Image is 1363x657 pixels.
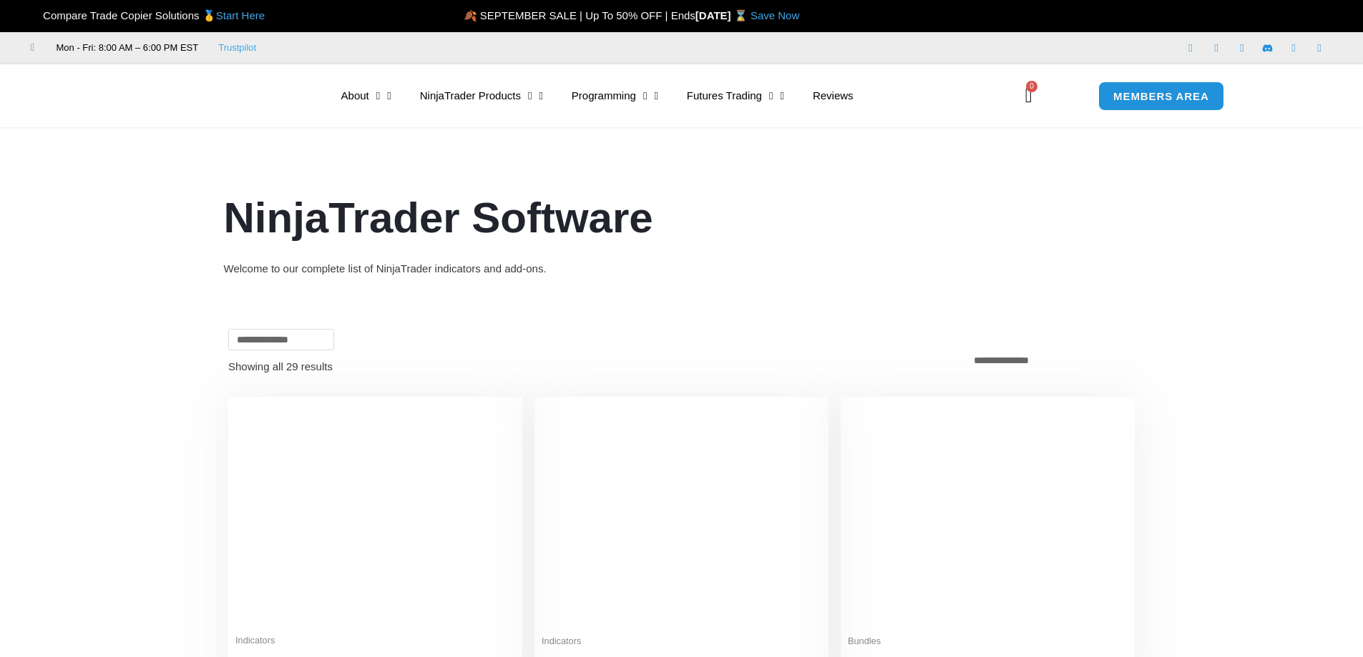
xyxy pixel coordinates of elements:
a: Start Here [216,9,265,21]
span: Compare Trade Copier Solutions 🥇 [31,9,265,21]
img: 🏆 [31,10,42,21]
a: NinjaTrader Products [406,79,557,112]
select: Shop order [966,350,1135,370]
a: Futures Trading [673,79,798,112]
span: 0 [1026,81,1037,92]
a: Programming [557,79,673,112]
nav: Menu [327,79,1002,112]
img: Duplicate Account Actions [235,404,515,626]
span: Indicators [542,636,821,648]
img: Account Risk Manager [542,404,821,626]
a: MEMBERS AREA [1098,81,1224,111]
span: Bundles [848,636,1128,648]
span: MEMBERS AREA [1113,91,1209,102]
img: Accounts Dashboard Suite [848,404,1128,627]
span: 🍂 SEPTEMBER SALE | Up To 50% OFF | Ends [464,9,695,21]
img: LogoAI | Affordable Indicators – NinjaTrader [145,70,299,122]
div: Welcome to our complete list of NinjaTrader indicators and add-ons. [224,259,1140,279]
a: Reviews [798,79,868,112]
span: Mon - Fri: 8:00 AM – 6:00 PM EST [53,39,199,56]
h1: NinjaTrader Software [224,188,1140,248]
a: 0 [1004,75,1054,117]
a: Save Now [751,9,799,21]
a: Trustpilot [218,39,256,56]
a: About [327,79,406,112]
span: Indicators [235,635,515,647]
strong: [DATE] ⌛ [695,9,751,21]
p: Showing all 29 results [228,361,333,372]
